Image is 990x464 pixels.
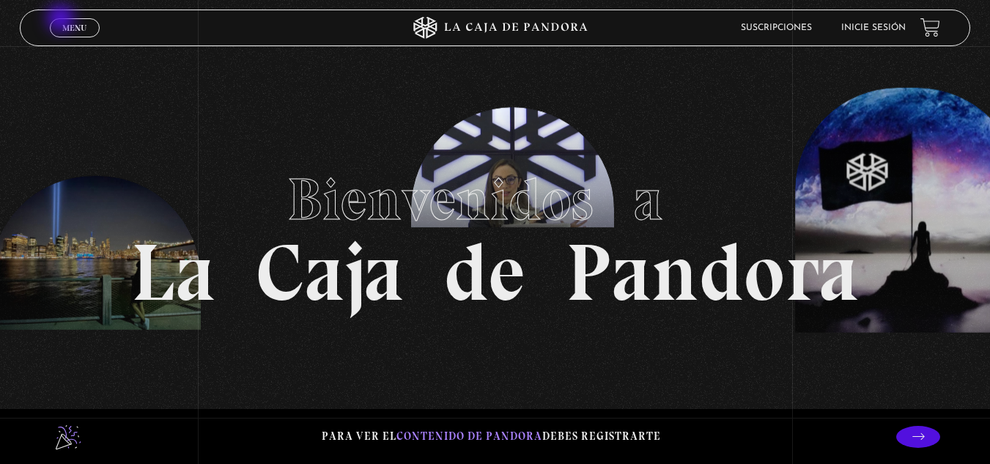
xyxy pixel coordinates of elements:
span: Bienvenidos a [287,164,703,235]
span: contenido de Pandora [396,430,542,443]
span: Cerrar [57,35,92,45]
a: Inicie sesión [841,23,906,32]
h1: La Caja de Pandora [131,152,859,313]
span: Menu [62,23,86,32]
a: View your shopping cart [920,18,940,37]
a: Suscripciones [741,23,812,32]
p: Para ver el debes registrarte [322,427,661,446]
